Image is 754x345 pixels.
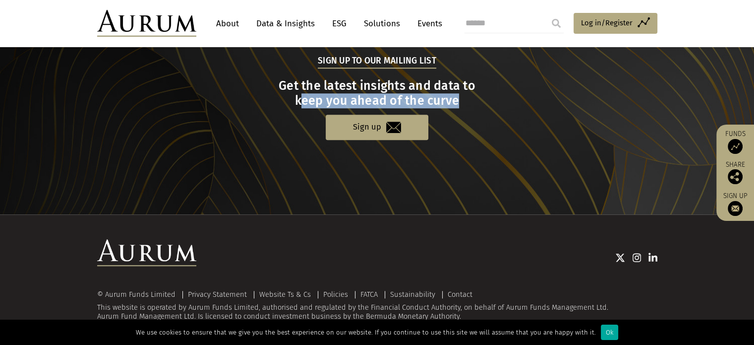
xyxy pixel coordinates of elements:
[721,130,749,154] a: Funds
[323,290,348,299] a: Policies
[546,13,566,33] input: Submit
[721,161,749,184] div: Share
[648,253,657,263] img: Linkedin icon
[98,78,656,108] h3: Get the latest insights and data to keep you ahead of the curve
[251,14,320,33] a: Data & Insights
[721,192,749,216] a: Sign up
[97,10,196,37] img: Aurum
[390,290,435,299] a: Sustainability
[574,13,657,34] a: Log in/Register
[259,290,311,299] a: Website Ts & Cs
[601,325,618,340] div: Ok
[633,253,641,263] img: Instagram icon
[188,290,247,299] a: Privacy Statement
[97,291,180,298] div: © Aurum Funds Limited
[728,139,743,154] img: Access Funds
[326,115,428,140] a: Sign up
[615,253,625,263] img: Twitter icon
[360,290,378,299] a: FATCA
[327,14,351,33] a: ESG
[728,201,743,216] img: Sign up to our newsletter
[581,17,633,29] span: Log in/Register
[97,239,196,266] img: Aurum Logo
[97,291,657,321] div: This website is operated by Aurum Funds Limited, authorised and regulated by the Financial Conduc...
[448,290,472,299] a: Contact
[728,169,743,184] img: Share this post
[412,14,442,33] a: Events
[318,55,436,69] h5: Sign up to our mailing list
[359,14,405,33] a: Solutions
[211,14,244,33] a: About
